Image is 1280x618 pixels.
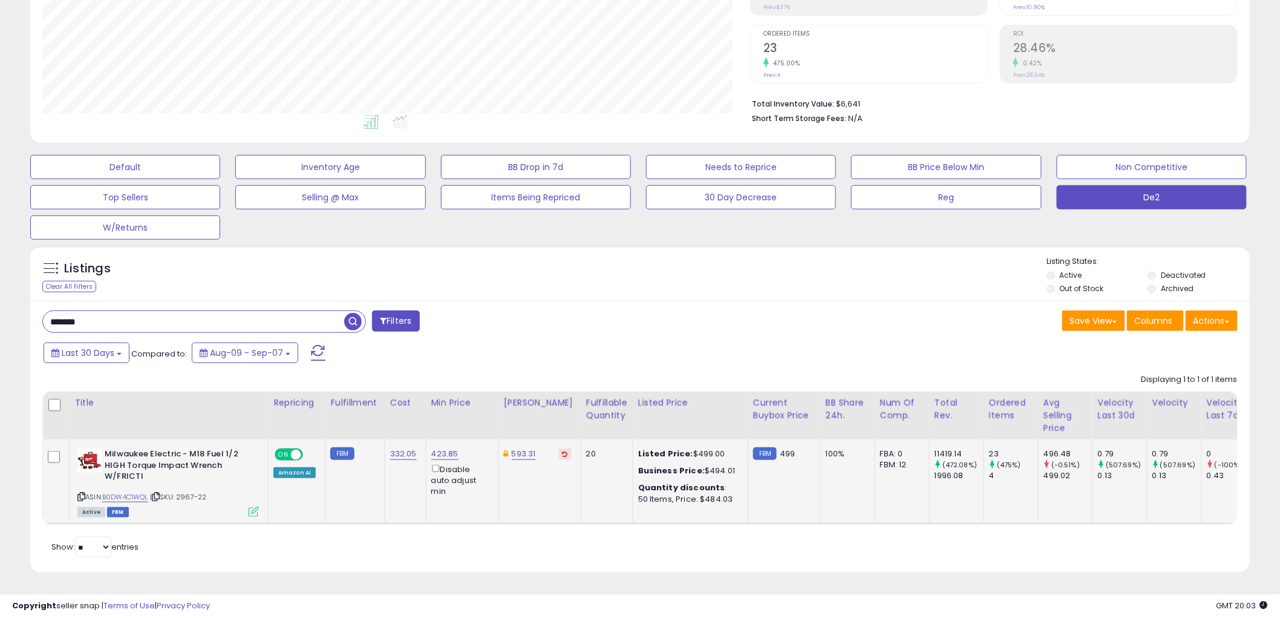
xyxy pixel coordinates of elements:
span: OFF [301,450,321,460]
span: Columns [1135,315,1173,327]
small: Prev: 10.90% [1013,4,1045,11]
a: 593.31 [512,448,536,460]
div: Avg Selling Price [1043,396,1088,435]
b: Milwaukee Electric - M18 Fuel 1/2 HIGH Torque Impact Wrench W/FRICTI [105,449,252,485]
span: ON [276,450,291,460]
span: Last 30 Days [62,347,114,359]
b: Listed Price: [638,448,693,459]
span: N/A [848,113,863,124]
div: $494.01 [638,465,739,476]
h2: 23 [763,41,987,58]
button: Columns [1127,311,1184,331]
span: Ordered Items [763,31,987,38]
div: 23 [989,449,1038,459]
div: FBM: 12 [880,459,920,470]
button: Save View [1062,311,1125,331]
div: Displaying 1 to 1 of 1 items [1141,374,1238,386]
div: Current Buybox Price [753,396,815,422]
small: Prev: 28.34% [1013,71,1045,79]
div: Num of Comp. [880,396,924,422]
div: $499.00 [638,449,739,459]
small: (472.08%) [942,460,977,470]
span: Aug-09 - Sep-07 [210,347,283,359]
div: 0.13 [1152,470,1201,481]
label: Deactivated [1161,270,1206,280]
div: Velocity Last 7d [1207,396,1251,422]
div: Title [74,396,263,409]
h2: 28.46% [1013,41,1237,58]
li: $6,641 [752,96,1229,110]
a: B0DW4C1WQL [102,492,148,502]
h5: Listings [64,260,111,277]
b: Quantity discounts [638,482,725,493]
div: 4 [989,470,1038,481]
small: (507.69%) [1160,460,1195,470]
label: Out of Stock [1060,283,1104,294]
div: Clear All Filters [42,281,96,292]
button: Selling @ Max [235,185,425,209]
button: BB Drop in 7d [441,155,631,179]
button: Filters [372,311,419,332]
label: Active [1060,270,1082,280]
span: Show: entries [51,541,139,553]
div: 0.79 [1098,449,1147,459]
button: Default [30,155,220,179]
small: (507.69%) [1106,460,1141,470]
div: : [638,482,739,493]
div: 0.13 [1098,470,1147,481]
span: 2025-10-8 20:03 GMT [1216,600,1268,611]
small: (-100%) [1215,460,1242,470]
div: 0.43 [1207,470,1256,481]
small: (475%) [997,460,1021,470]
button: Top Sellers [30,185,220,209]
a: 332.05 [390,448,417,460]
span: 499 [780,448,795,459]
div: [PERSON_NAME] [504,396,576,409]
div: Amazon AI [273,467,316,478]
button: Items Being Repriced [441,185,631,209]
div: Min Price [431,396,494,409]
span: | SKU: 2967-22 [150,492,206,502]
strong: Copyright [12,600,56,611]
small: Prev: 4 [763,71,780,79]
b: Total Inventory Value: [752,99,834,109]
div: seller snap | | [12,600,210,612]
div: 100% [826,449,866,459]
button: Actions [1186,311,1238,331]
div: Fulfillable Quantity [586,396,628,422]
a: Privacy Policy [157,600,210,611]
div: 0 [1207,449,1256,459]
button: 30 Day Decrease [646,185,836,209]
p: Listing States: [1047,256,1250,268]
span: ROI [1013,31,1237,38]
div: Ordered Items [989,396,1033,422]
img: 41sj-LuVUBL._SL40_.jpg [77,449,102,473]
button: Needs to Reprice [646,155,836,179]
div: BB Share 24h. [826,396,870,422]
span: FBM [107,507,129,518]
div: Cost [390,396,421,409]
a: 423.85 [431,448,459,460]
div: Total Rev. [935,396,979,422]
b: Short Term Storage Fees: [752,113,846,123]
button: Aug-09 - Sep-07 [192,343,298,363]
small: FBM [753,447,777,460]
button: Inventory Age [235,155,425,179]
div: Disable auto adjust min [431,462,489,497]
div: FBA: 0 [880,449,920,459]
small: FBM [330,447,354,460]
div: 11419.14 [935,449,984,459]
small: 0.42% [1019,59,1042,68]
div: ASIN: [77,449,259,516]
div: 50 Items, Price: $484.03 [638,494,739,505]
div: 496.48 [1043,449,1092,459]
div: Velocity [1152,396,1197,409]
div: Listed Price [638,396,743,409]
span: All listings currently available for purchase on Amazon [77,507,105,518]
div: 0.79 [1152,449,1201,459]
span: Compared to: [131,348,187,360]
div: 20 [586,449,624,459]
div: Fulfillment [330,396,379,409]
button: Last 30 Days [44,343,129,363]
button: Non Competitive [1057,155,1247,179]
